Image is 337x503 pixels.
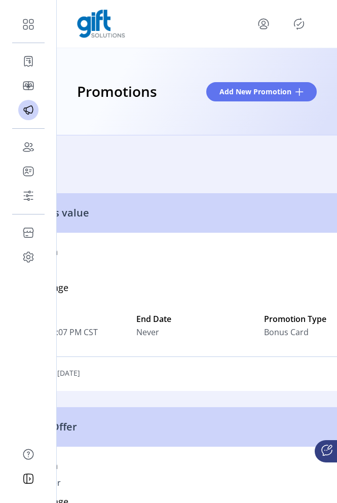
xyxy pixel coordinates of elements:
span: [DATE] 02:34:07 PM CST [9,326,130,338]
span: Never [136,326,159,338]
button: Add New Promotion [206,82,317,101]
button: Publisher Panel [291,16,307,32]
span: Add New Promotion [219,86,291,97]
button: menu [255,16,272,32]
h3: Promotions [77,81,157,103]
span: Bonus Card [264,326,309,338]
label: End Date [136,313,258,325]
img: logo [77,10,125,38]
label: Start Date [9,313,130,325]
